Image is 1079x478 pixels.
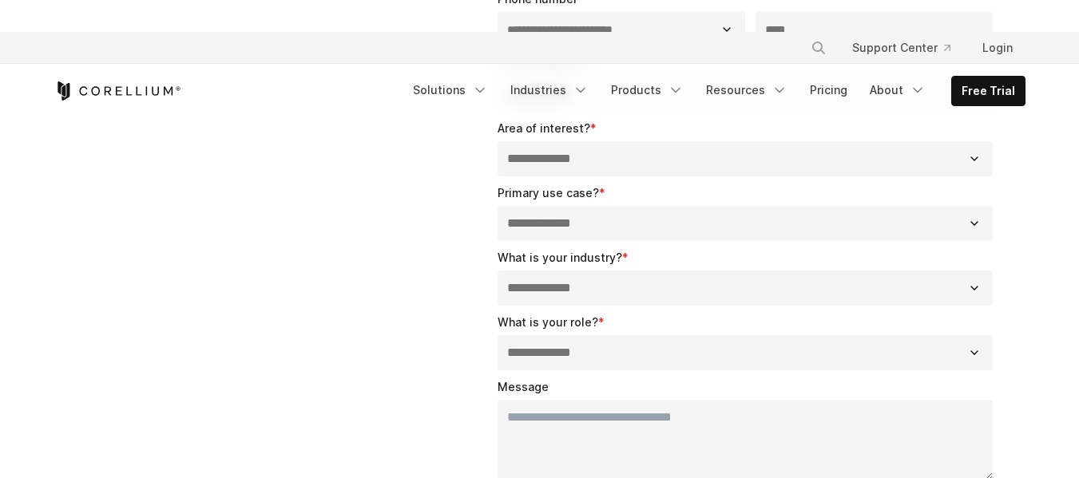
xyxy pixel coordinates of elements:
[403,76,498,105] a: Solutions
[696,76,797,105] a: Resources
[498,121,590,135] span: Area of interest?
[601,76,693,105] a: Products
[804,34,833,62] button: Search
[952,77,1025,105] a: Free Trial
[498,380,549,393] span: Message
[498,186,599,199] span: Primary use case?
[498,315,598,329] span: What is your role?
[403,76,1025,106] div: Navigation Menu
[498,251,622,264] span: What is your industry?
[970,34,1025,62] a: Login
[839,34,963,62] a: Support Center
[860,76,935,105] a: About
[791,34,1025,62] div: Navigation Menu
[800,76,857,105] a: Pricing
[501,76,598,105] a: Industries
[54,81,181,101] a: Corellium Home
